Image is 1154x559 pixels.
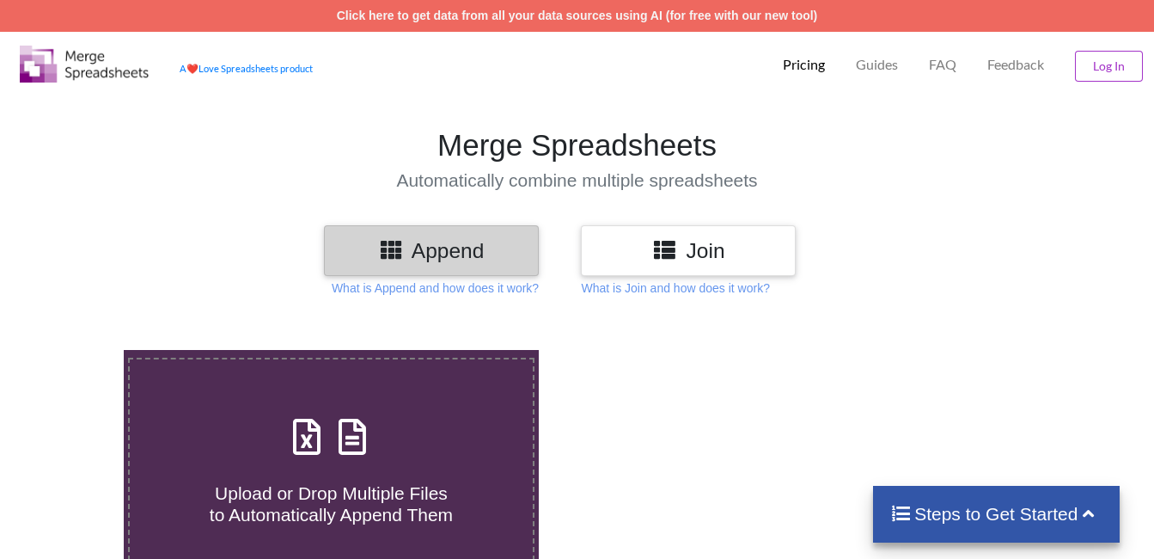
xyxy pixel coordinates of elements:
p: Guides [856,56,898,74]
a: AheartLove Spreadsheets product [180,63,313,74]
img: Logo.png [20,46,149,83]
a: Click here to get data from all your data sources using AI (for free with our new tool) [337,9,818,22]
p: Pricing [783,56,825,74]
iframe: chat widget [17,490,72,542]
h3: Join [594,238,783,263]
span: Upload or Drop Multiple Files to Automatically Append Them [210,483,453,525]
h4: Steps to Get Started [890,503,1102,525]
p: What is Join and how does it work? [581,279,769,297]
button: Log In [1075,51,1143,82]
h3: Append [337,238,526,263]
p: FAQ [929,56,956,74]
span: Feedback [987,58,1044,71]
p: What is Append and how does it work? [332,279,539,297]
span: heart [186,63,198,74]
